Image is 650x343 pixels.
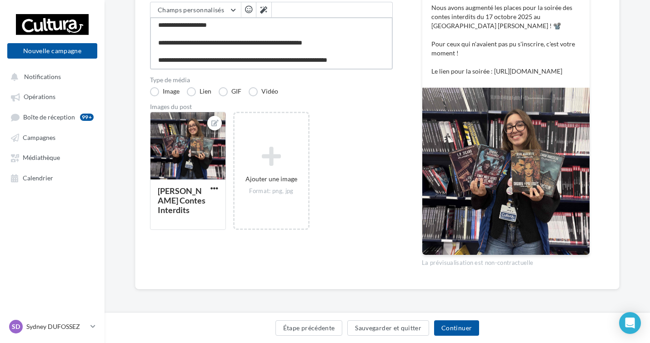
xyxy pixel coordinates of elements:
[5,129,99,145] a: Campagnes
[12,322,20,331] span: SD
[347,320,429,336] button: Sauvegarder et quitter
[422,255,590,267] div: La prévisualisation est non-contractuelle
[5,169,99,186] a: Calendrier
[5,88,99,104] a: Opérations
[158,186,205,215] div: [PERSON_NAME] Contes Interdits
[23,113,75,121] span: Boîte de réception
[24,73,61,80] span: Notifications
[150,104,393,110] div: Images du post
[5,149,99,165] a: Médiathèque
[5,68,95,85] button: Notifications
[150,87,180,96] label: Image
[26,322,87,331] p: Sydney DUFOSSEZ
[7,43,97,59] button: Nouvelle campagne
[23,134,55,141] span: Campagnes
[150,77,393,83] label: Type de média
[219,87,241,96] label: GIF
[619,312,641,334] div: Open Intercom Messenger
[5,109,99,125] a: Boîte de réception99+
[7,318,97,335] a: SD Sydney DUFOSSEZ
[187,87,211,96] label: Lien
[80,114,94,121] div: 99+
[24,93,55,101] span: Opérations
[150,2,241,18] button: Champs personnalisés
[158,6,224,14] span: Champs personnalisés
[249,87,278,96] label: Vidéo
[23,154,60,162] span: Médiathèque
[434,320,479,336] button: Continuer
[275,320,343,336] button: Étape précédente
[431,3,580,76] p: Nous avons augmenté les places pour la soirée des contes interdits du 17 octobre 2025 au [GEOGRAP...
[23,174,53,182] span: Calendrier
